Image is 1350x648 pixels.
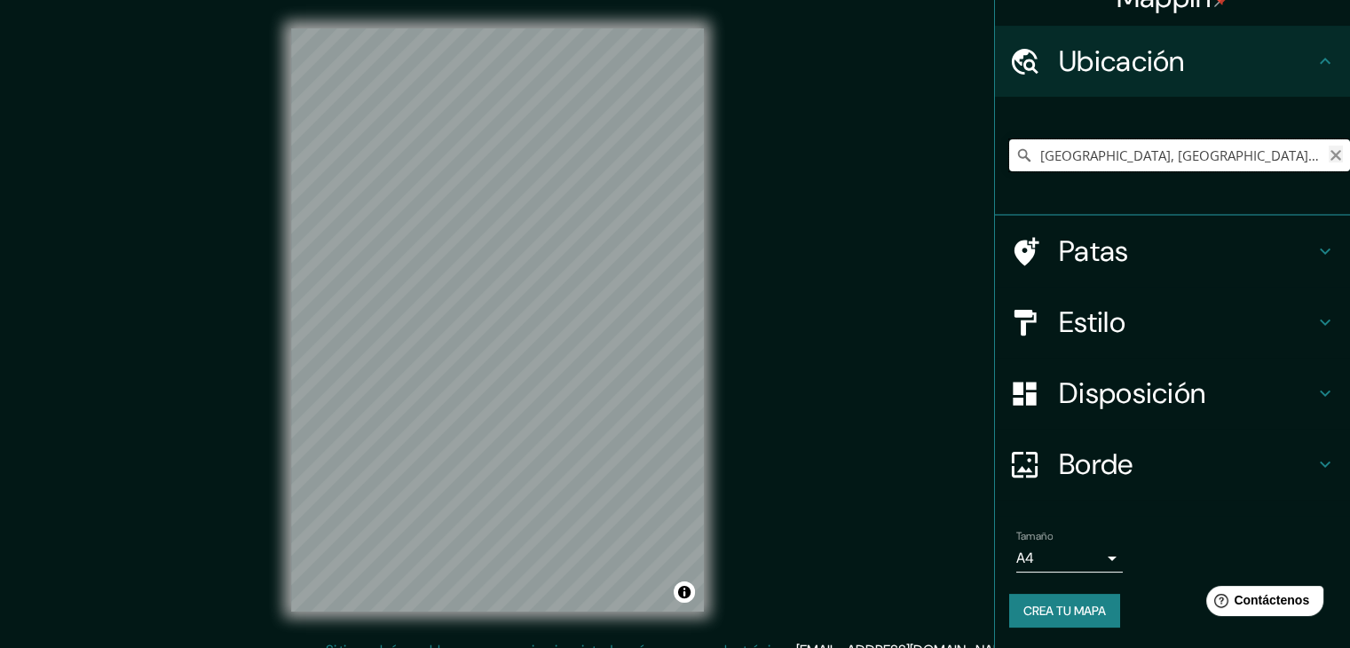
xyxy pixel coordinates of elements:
div: Patas [995,216,1350,287]
font: A4 [1016,549,1034,567]
div: Estilo [995,287,1350,358]
div: Ubicación [995,26,1350,97]
font: Tamaño [1016,529,1053,543]
font: Estilo [1059,304,1125,341]
font: Ubicación [1059,43,1185,80]
div: Borde [995,429,1350,500]
iframe: Lanzador de widgets de ayuda [1192,579,1330,628]
button: Claro [1329,146,1343,162]
font: Patas [1059,233,1129,270]
div: A4 [1016,544,1123,573]
button: Crea tu mapa [1009,594,1120,628]
canvas: Mapa [291,28,704,612]
font: Crea tu mapa [1023,603,1106,619]
font: Borde [1059,446,1133,483]
div: Disposición [995,358,1350,429]
button: Activar o desactivar atribución [674,581,695,603]
input: Elige tu ciudad o zona [1009,139,1350,171]
font: Disposición [1059,375,1205,412]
